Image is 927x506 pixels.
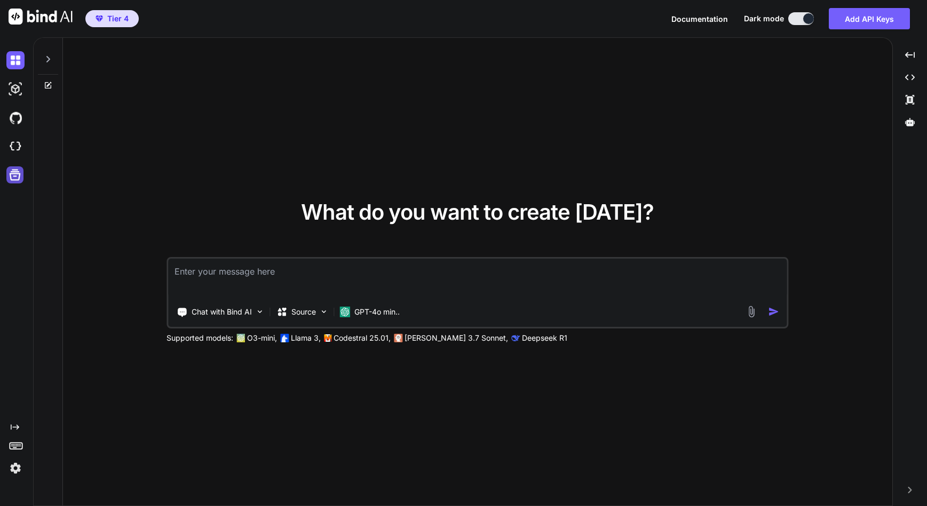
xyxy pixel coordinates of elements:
[291,333,321,343] p: Llama 3,
[354,307,400,317] p: GPT-4o min..
[745,306,757,318] img: attachment
[6,51,25,69] img: darkChat
[236,334,245,342] img: GPT-4
[339,307,350,317] img: GPT-4o mini
[96,15,103,22] img: premium
[9,9,73,25] img: Bind AI
[107,13,129,24] span: Tier 4
[85,10,139,27] button: premiumTier 4
[671,14,728,23] span: Documentation
[6,80,25,98] img: darkAi-studio
[511,334,520,342] img: claude
[768,306,779,317] img: icon
[334,333,391,343] p: Codestral 25.01,
[671,13,728,25] button: Documentation
[394,334,402,342] img: claude
[167,333,233,343] p: Supported models:
[301,199,654,225] span: What do you want to create [DATE]?
[255,307,264,316] img: Pick Tools
[6,138,25,156] img: cloudideIcon
[324,334,331,342] img: Mistral-AI
[6,459,25,477] img: settings
[405,333,508,343] p: [PERSON_NAME] 3.7 Sonnet,
[829,8,910,29] button: Add API Keys
[280,334,289,342] img: Llama2
[6,109,25,127] img: githubDark
[247,333,277,343] p: O3-mini,
[744,13,784,24] span: Dark mode
[319,307,328,316] img: Pick Models
[192,307,252,317] p: Chat with Bind AI
[291,307,316,317] p: Source
[522,333,567,343] p: Deepseek R1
